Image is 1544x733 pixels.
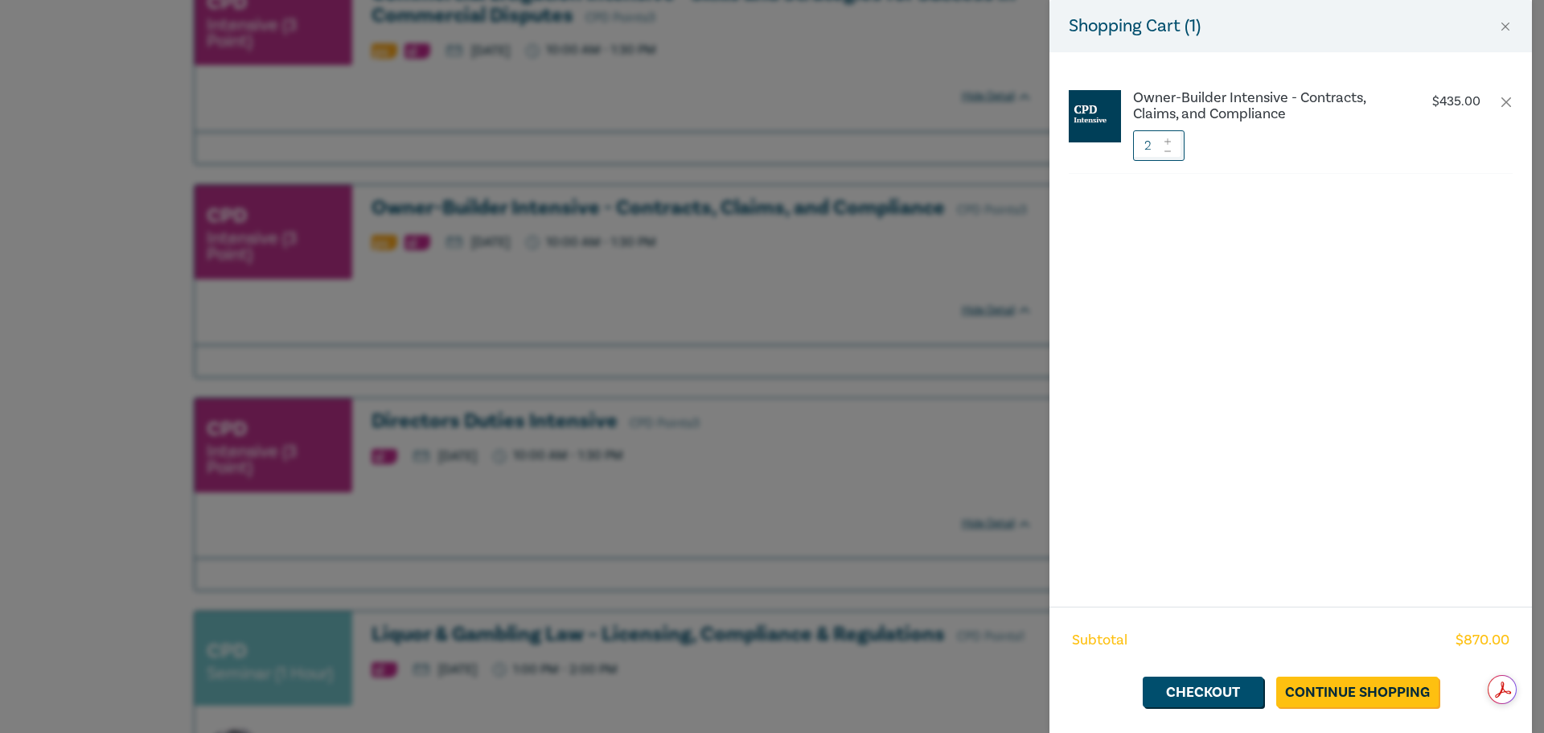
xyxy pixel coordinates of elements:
button: Close [1498,19,1513,34]
span: $ 870.00 [1456,630,1509,651]
input: 1 [1133,130,1185,161]
a: Owner-Builder Intensive - Contracts, Claims, and Compliance [1133,90,1400,122]
p: $ 435.00 [1432,94,1480,109]
span: Subtotal [1072,630,1127,651]
a: Continue Shopping [1276,677,1439,707]
a: Checkout [1143,677,1263,707]
img: CPD%20Intensive.jpg [1069,90,1121,142]
h5: Shopping Cart ( 1 ) [1069,13,1201,39]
